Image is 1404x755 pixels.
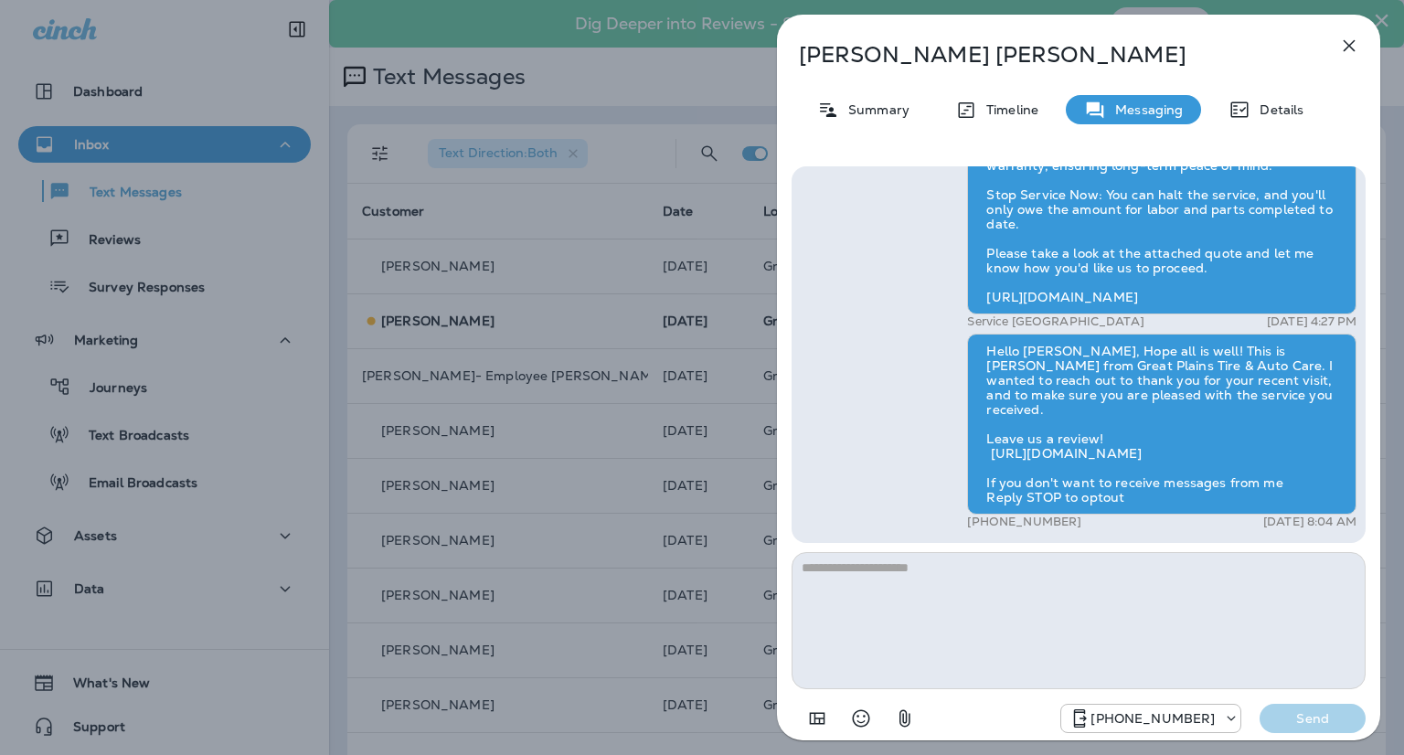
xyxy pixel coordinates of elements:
p: Details [1250,102,1303,117]
p: Messaging [1106,102,1183,117]
div: +1 (918) 203-8556 [1061,707,1240,729]
p: [PERSON_NAME] [PERSON_NAME] [799,42,1298,68]
p: Timeline [977,102,1038,117]
p: Summary [839,102,909,117]
div: Hello [PERSON_NAME], Hope all is well! This is [PERSON_NAME] from Great Plains Tire & Auto Care. ... [967,334,1356,515]
button: Add in a premade template [799,700,835,737]
p: [PHONE_NUMBER] [967,515,1081,529]
p: [DATE] 8:04 AM [1263,515,1356,529]
p: [DATE] 4:27 PM [1267,314,1356,329]
button: Select an emoji [843,700,879,737]
p: [PHONE_NUMBER] [1090,711,1215,726]
p: Service [GEOGRAPHIC_DATA] [967,314,1144,329]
